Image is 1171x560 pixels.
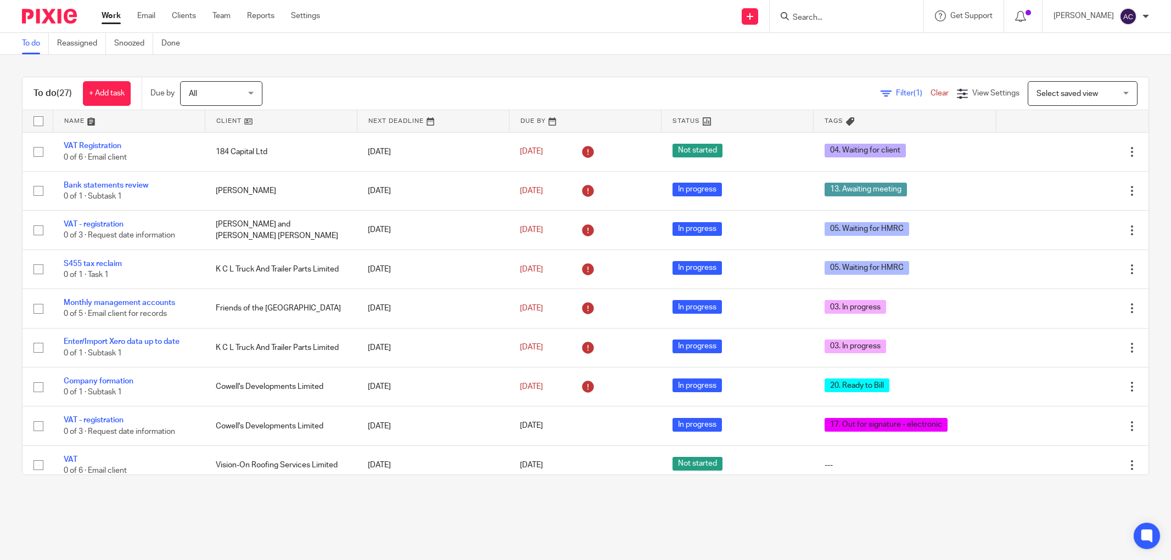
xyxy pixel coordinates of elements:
span: 13. Awaiting meeting [825,183,907,196]
a: Monthly management accounts [64,299,175,307]
td: [DATE] [357,250,509,289]
span: In progress [673,300,722,314]
td: 184 Capital Ltd [205,132,357,171]
span: [DATE] [520,422,543,430]
td: [DATE] [357,171,509,210]
span: 0 of 5 · Email client for records [64,310,167,318]
span: In progress [673,261,722,275]
div: --- [825,460,985,471]
td: [DATE] [357,211,509,250]
a: Reassigned [57,33,106,54]
td: [DATE] [357,132,509,171]
span: 05. Waiting for HMRC [825,261,909,275]
span: [DATE] [520,383,543,391]
span: [DATE] [520,304,543,312]
a: VAT - registration [64,416,124,424]
span: Filter [896,89,931,97]
td: [PERSON_NAME] [205,171,357,210]
a: VAT - registration [64,220,124,228]
span: [DATE] [520,187,543,195]
span: 0 of 1 · Subtask 1 [64,349,122,357]
a: Snoozed [114,33,153,54]
span: 0 of 6 · Email client [64,467,127,474]
a: VAT [64,456,77,463]
span: (27) [57,89,72,98]
span: 0 of 1 · Subtask 1 [64,388,122,396]
a: Email [137,10,155,21]
td: [DATE] [357,328,509,367]
span: [DATE] [520,461,543,469]
a: Clear [931,89,949,97]
span: 0 of 1 · Task 1 [64,271,109,279]
span: Not started [673,144,722,157]
span: [DATE] [520,265,543,273]
a: Reports [247,10,274,21]
img: Pixie [22,9,77,24]
td: Friends of the [GEOGRAPHIC_DATA] [205,289,357,328]
span: 0 of 3 · Request date information [64,428,175,435]
span: 05. Waiting for HMRC [825,222,909,236]
td: [DATE] [357,367,509,406]
a: Bank statements review [64,182,148,189]
td: Vision-On Roofing Services Limited [205,445,357,484]
p: Due by [150,88,175,99]
h1: To do [33,88,72,99]
a: Work [102,10,121,21]
span: In progress [673,183,722,196]
span: Tags [825,118,843,124]
a: + Add task [83,81,131,106]
span: 0 of 6 · Email client [64,154,127,161]
input: Search [792,13,890,23]
span: [DATE] [520,344,543,352]
td: K C L Truck And Trailer Parts Limited [205,328,357,367]
a: S455 tax reclaim [64,260,122,268]
a: To do [22,33,49,54]
a: Team [212,10,231,21]
td: [PERSON_NAME] and [PERSON_NAME] [PERSON_NAME] [205,211,357,250]
span: All [189,90,197,98]
a: VAT Registration [64,142,121,150]
span: Select saved view [1036,90,1098,98]
td: Cowell's Developments Limited [205,367,357,406]
td: [DATE] [357,445,509,484]
td: Cowell's Developments Limited [205,406,357,445]
span: 0 of 3 · Request date information [64,232,175,240]
a: Company formation [64,377,133,385]
td: [DATE] [357,406,509,445]
span: In progress [673,418,722,432]
span: Get Support [950,12,993,20]
span: (1) [914,89,922,97]
a: Enter/Import Xero data up to date [64,338,180,346]
span: In progress [673,340,722,353]
a: Settings [291,10,320,21]
span: Not started [673,457,722,471]
span: In progress [673,378,722,392]
span: 03. In progress [825,300,886,314]
span: 17. Out for signature - electronic [825,418,948,432]
span: [DATE] [520,226,543,234]
span: 03. In progress [825,340,886,353]
span: 0 of 1 · Subtask 1 [64,193,122,200]
a: Clients [172,10,196,21]
td: K C L Truck And Trailer Parts Limited [205,250,357,289]
td: [DATE] [357,289,509,328]
img: svg%3E [1119,8,1137,25]
span: [DATE] [520,148,543,156]
span: 20. Ready to Bill [825,378,889,392]
p: [PERSON_NAME] [1054,10,1114,21]
a: Done [161,33,188,54]
span: View Settings [972,89,1019,97]
span: 04. Waiting for client [825,144,906,157]
span: In progress [673,222,722,236]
